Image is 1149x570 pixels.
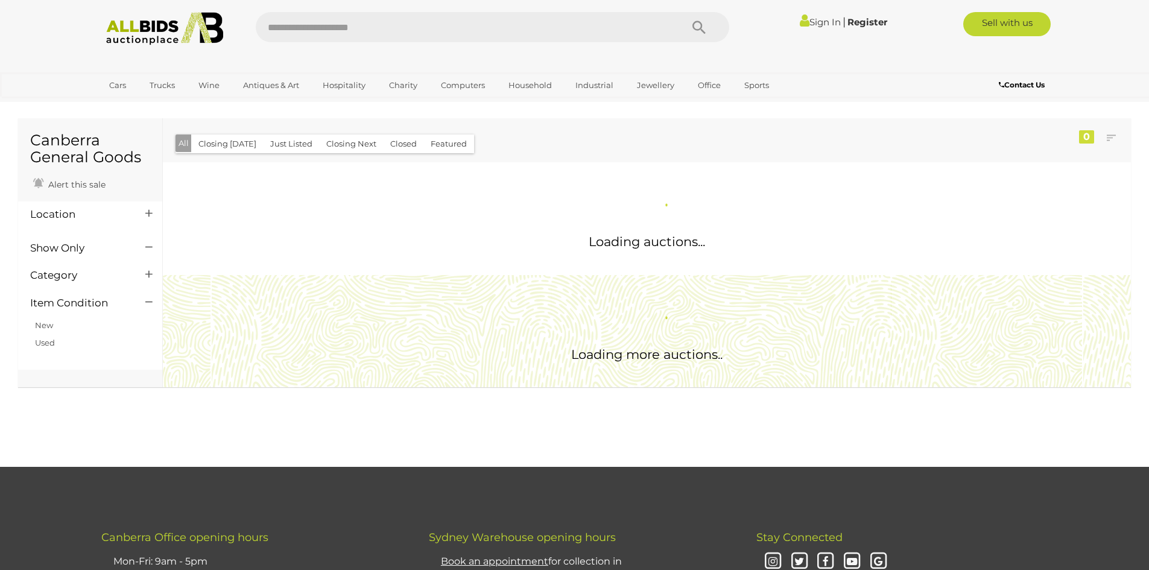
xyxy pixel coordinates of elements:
a: Household [501,75,560,95]
h4: Location [30,209,127,220]
a: Hospitality [315,75,373,95]
button: Search [669,12,729,42]
button: All [176,135,192,152]
a: Charity [381,75,425,95]
a: Office [690,75,729,95]
button: Closing [DATE] [191,135,264,153]
a: Industrial [568,75,621,95]
div: 0 [1079,130,1094,144]
a: Used [35,338,55,347]
button: Closed [383,135,424,153]
span: Sydney Warehouse opening hours [429,531,616,544]
h4: Category [30,270,127,281]
img: Allbids.com.au [100,12,230,45]
u: Book an appointment [441,556,548,567]
a: Computers [433,75,493,95]
button: Featured [423,135,474,153]
a: Sell with us [963,12,1051,36]
a: New [35,320,53,330]
h1: Canberra General Goods [30,132,150,165]
h4: Show Only [30,242,127,254]
span: Canberra Office opening hours [101,531,268,544]
b: Contact Us [999,80,1045,89]
a: Cars [101,75,134,95]
span: Alert this sale [45,179,106,190]
a: Antiques & Art [235,75,307,95]
a: Sports [736,75,777,95]
button: Just Listed [263,135,320,153]
span: Loading auctions... [589,234,705,249]
a: Contact Us [999,78,1048,92]
a: Wine [191,75,227,95]
a: Sign In [800,16,841,28]
h4: Item Condition [30,297,127,309]
span: | [843,15,846,28]
button: Closing Next [319,135,384,153]
a: Trucks [142,75,183,95]
a: Jewellery [629,75,682,95]
span: Loading more auctions.. [571,347,723,362]
a: Register [847,16,887,28]
a: [GEOGRAPHIC_DATA] [101,95,203,115]
span: Stay Connected [756,531,843,544]
a: Alert this sale [30,174,109,192]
